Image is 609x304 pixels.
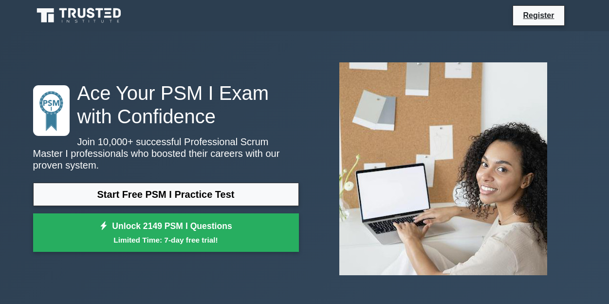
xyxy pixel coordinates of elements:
[45,234,287,246] small: Limited Time: 7-day free trial!
[33,81,299,128] h1: Ace Your PSM I Exam with Confidence
[517,9,560,21] a: Register
[33,213,299,252] a: Unlock 2149 PSM I QuestionsLimited Time: 7-day free trial!
[33,183,299,206] a: Start Free PSM I Practice Test
[33,136,299,171] p: Join 10,000+ successful Professional Scrum Master I professionals who boosted their careers with ...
